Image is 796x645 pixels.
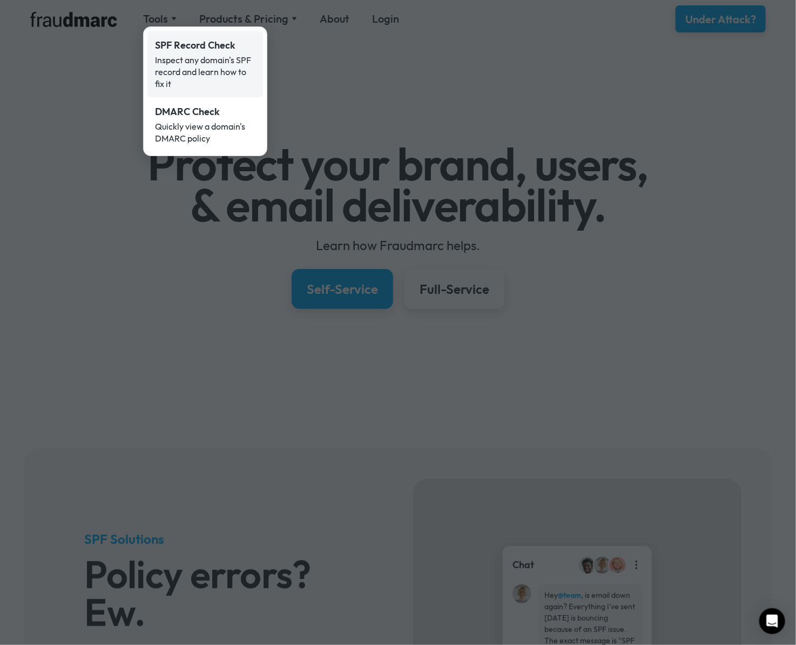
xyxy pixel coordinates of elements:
[155,54,255,90] div: Inspect any domain's SPF record and learn how to fix it
[155,38,255,52] div: SPF Record Check
[143,26,267,156] nav: Tools
[759,608,785,634] div: Open Intercom Messenger
[155,105,255,119] div: DMARC Check
[155,120,255,144] div: Quickly view a domain's DMARC policy
[147,97,263,152] a: DMARC CheckQuickly view a domain's DMARC policy
[147,31,263,97] a: SPF Record CheckInspect any domain's SPF record and learn how to fix it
